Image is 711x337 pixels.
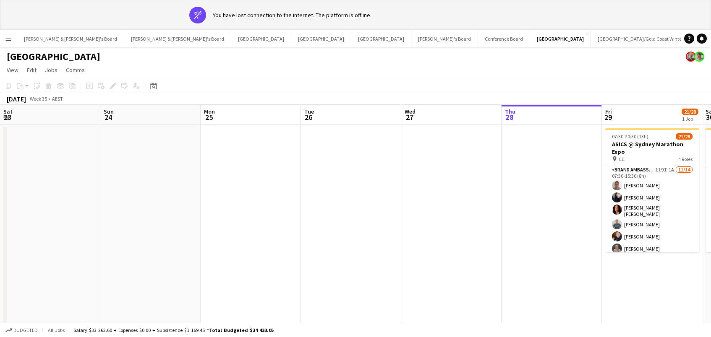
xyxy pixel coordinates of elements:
[27,66,37,74] span: Edit
[504,112,515,122] span: 28
[505,108,515,115] span: Thu
[231,31,291,47] button: [GEOGRAPHIC_DATA]
[686,52,696,62] app-user-avatar: Neil Burton
[604,112,612,122] span: 29
[204,108,215,115] span: Mon
[63,65,88,75] a: Comms
[617,156,625,162] span: ICC
[203,112,215,122] span: 25
[46,327,66,333] span: All jobs
[4,326,39,335] button: Budgeted
[73,327,274,333] div: Salary $33 263.60 + Expenses $0.00 + Subsistence $1 169.45 =
[24,65,40,75] a: Edit
[45,66,58,74] span: Jobs
[304,108,314,115] span: Tue
[605,128,699,252] app-job-card: 07:30-20:30 (13h)21/28ASICS @ Sydney Marathon Expo ICC4 RolesBrand Ambassador ([PERSON_NAME])119I...
[605,140,699,156] h3: ASICS @ Sydney Marathon Expo
[591,31,690,47] button: [GEOGRAPHIC_DATA]/Gold Coast Winter
[478,31,530,47] button: Conference Board
[102,112,114,122] span: 24
[403,112,416,122] span: 27
[612,133,648,140] span: 07:30-20:30 (13h)
[682,109,698,115] span: 21/28
[405,108,416,115] span: Wed
[676,133,693,140] span: 21/28
[52,96,63,102] div: AEST
[42,65,61,75] a: Jobs
[124,31,231,47] button: [PERSON_NAME] & [PERSON_NAME]'s Board
[291,31,351,47] button: [GEOGRAPHIC_DATA]
[7,66,18,74] span: View
[605,108,612,115] span: Fri
[7,50,100,63] h1: [GEOGRAPHIC_DATA]
[213,11,371,19] div: You have lost connection to the internet. The platform is offline.
[28,96,49,102] span: Week 35
[2,112,13,122] span: 23
[17,31,124,47] button: [PERSON_NAME] & [PERSON_NAME]'s Board
[66,66,85,74] span: Comms
[13,327,38,333] span: Budgeted
[303,112,314,122] span: 26
[209,327,274,333] span: Total Budgeted $34 433.05
[682,116,698,122] div: 1 Job
[7,95,26,103] div: [DATE]
[530,31,591,47] button: [GEOGRAPHIC_DATA]
[694,52,704,62] app-user-avatar: Victoria Hunt
[3,108,13,115] span: Sat
[3,65,22,75] a: View
[351,31,411,47] button: [GEOGRAPHIC_DATA]
[678,156,693,162] span: 4 Roles
[411,31,478,47] button: [PERSON_NAME]'s Board
[104,108,114,115] span: Sun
